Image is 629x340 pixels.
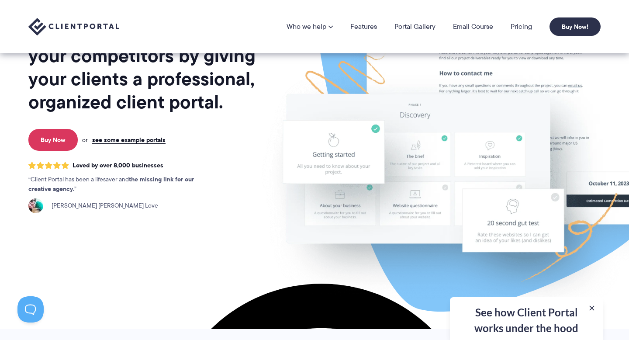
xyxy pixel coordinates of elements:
a: Buy Now! [550,17,601,36]
h1: Set yourself apart from your competitors by giving your clients a professional, organized client ... [28,21,257,114]
a: Pricing [511,23,532,30]
iframe: Toggle Customer Support [17,296,44,323]
strong: the missing link for our creative agency [28,174,194,194]
span: or [82,136,88,144]
a: Features [350,23,377,30]
span: Loved by over 8,000 businesses [73,162,163,169]
a: Who we help [287,23,333,30]
p: Client Portal has been a lifesaver and . [28,175,212,194]
a: Portal Gallery [394,23,435,30]
a: Email Course [453,23,493,30]
span: [PERSON_NAME] [PERSON_NAME] Love [47,201,158,211]
a: see some example portals [92,136,166,144]
a: Buy Now [28,129,78,151]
